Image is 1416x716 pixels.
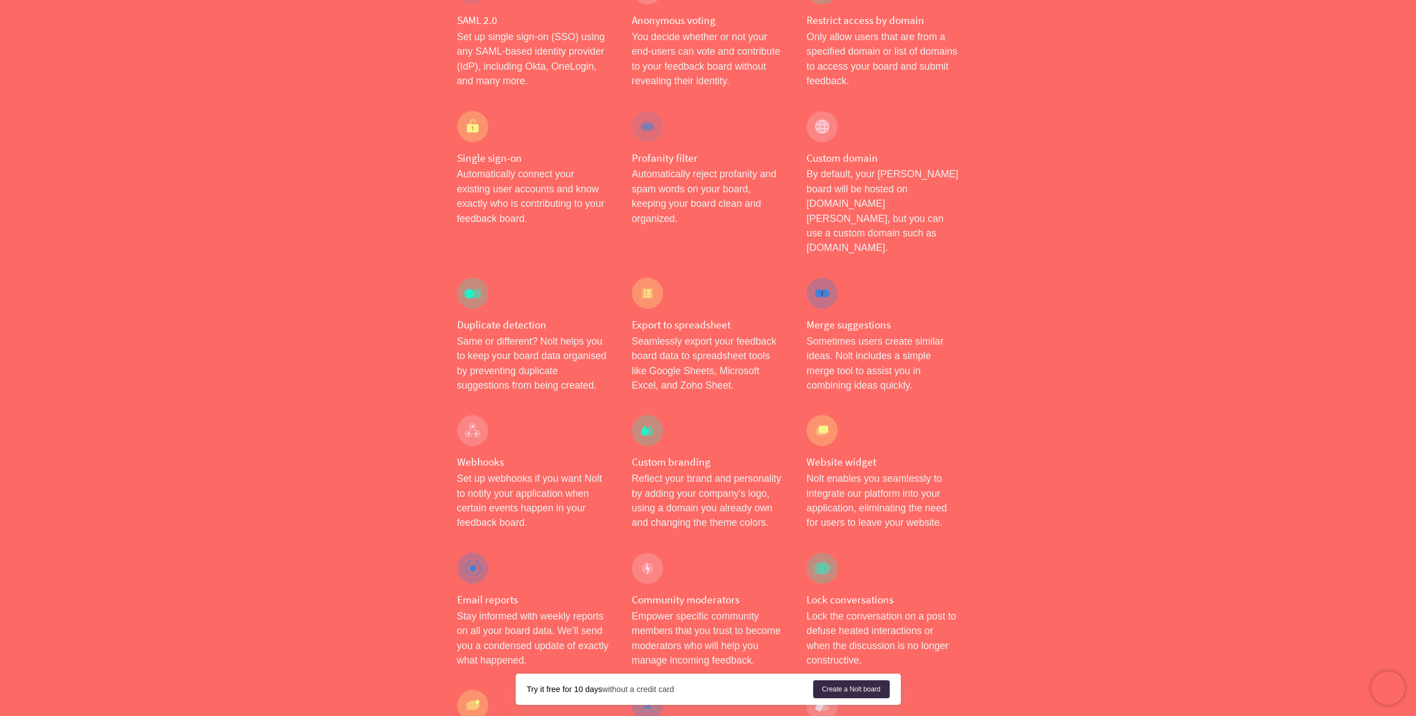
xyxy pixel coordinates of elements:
p: By default, your [PERSON_NAME] board will be hosted on [DOMAIN_NAME][PERSON_NAME], but you can us... [807,167,959,255]
h4: Community moderators [632,593,784,607]
h4: Export to spreadsheet [632,318,784,332]
p: Automatically connect your existing user accounts and know exactly who is contributing to your fe... [457,167,609,226]
strong: Try it free for 10 days [527,685,602,694]
p: Nolt enables you seamlessly to integrate our platform into your application, eliminating the need... [807,471,959,530]
h4: Single sign-on [457,151,609,165]
p: Same or different? Nolt helps you to keep your board data organised by preventing duplicate sugge... [457,334,609,393]
h4: Website widget [807,455,959,469]
p: Empower specific community members that you trust to become moderators who will help you manage i... [632,609,784,668]
p: Seamlessly export your feedback board data to spreadsheet tools like Google Sheets, Microsoft Exc... [632,334,784,393]
div: without a credit card [527,684,813,695]
p: Only allow users that are from a specified domain or list of domains to access your board and sub... [807,30,959,89]
h4: Custom branding [632,455,784,469]
p: Stay informed with weekly reports on all your board data. We’ll send you a condensed update of ex... [457,609,609,668]
h4: Custom domain [807,151,959,165]
h4: Merge suggestions [807,318,959,332]
p: Sometimes users create similar ideas. Nolt includes a simple merge tool to assist you in combinin... [807,334,959,393]
iframe: Chatra live chat [1371,671,1405,705]
h4: SAML 2.0 [457,13,609,27]
h4: Anonymous voting [632,13,784,27]
p: Set up single sign-on (SSO) using any SAML-based identity provider (IdP), including Okta, OneLogi... [457,30,609,89]
h4: Lock conversations [807,593,959,607]
p: You decide whether or not your end-users can vote and contribute to your feedback board without r... [632,30,784,89]
h4: Email reports [457,593,609,607]
h4: Duplicate detection [457,318,609,332]
h4: Webhooks [457,455,609,469]
p: Set up webhooks if you want Nolt to notify your application when certain events happen in your fe... [457,471,609,530]
p: Lock the conversation on a post to defuse heated interactions or when the discussion is no longer... [807,609,959,668]
p: Reflect your brand and personality by adding your company's logo, using a domain you already own ... [632,471,784,530]
a: Create a Nolt board [813,680,890,698]
p: Automatically reject profanity and spam words on your board, keeping your board clean and organized. [632,167,784,226]
h4: Profanity filter [632,151,784,165]
h4: Restrict access by domain [807,13,959,27]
